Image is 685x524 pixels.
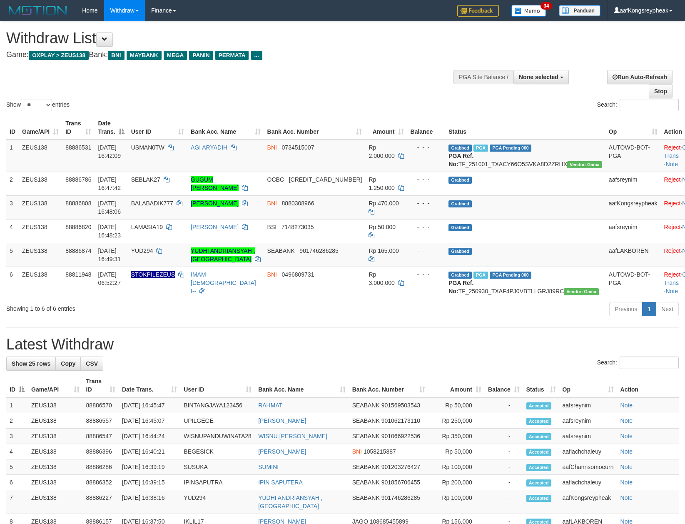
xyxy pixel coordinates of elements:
[352,479,380,486] span: SEABANK
[6,4,70,17] img: MOTION_logo.png
[180,429,255,444] td: WISNUPANDUWINATA28
[83,490,119,514] td: 88886227
[189,51,213,60] span: PANIN
[267,247,295,254] span: SEABANK
[559,374,617,397] th: Op: activate to sort column ascending
[620,357,679,369] input: Search:
[559,413,617,429] td: aafsreynim
[6,490,28,514] td: 7
[6,444,28,459] td: 4
[255,374,349,397] th: Bank Acc. Name: activate to sort column ascending
[526,464,551,471] span: Accepted
[19,140,62,172] td: ZEUS138
[65,200,91,207] span: 88886808
[281,224,314,230] span: Copy 7148273035 to clipboard
[19,219,62,243] td: ZEUS138
[282,144,314,151] span: Copy 0734515007 to clipboard
[282,200,314,207] span: Copy 8880308966 to clipboard
[21,99,52,111] select: Showentries
[664,144,681,151] a: Reject
[559,429,617,444] td: aafsreynim
[605,195,661,219] td: aafKongsreypheak
[609,302,643,316] a: Previous
[485,459,523,475] td: -
[490,145,531,152] span: PGA Pending
[620,464,633,470] a: Note
[28,397,83,413] td: ZEUS138
[119,490,180,514] td: [DATE] 16:38:16
[485,444,523,459] td: -
[381,464,420,470] span: Copy 901203276427 to clipboard
[664,271,681,278] a: Reject
[98,271,121,286] span: [DATE] 06:52:27
[164,51,187,60] span: MEGA
[620,433,633,439] a: Note
[6,459,28,475] td: 5
[258,417,306,424] a: [PERSON_NAME]
[564,288,599,295] span: Vendor URL: https://trx31.1velocity.biz
[559,475,617,490] td: aaflachchaleuy
[191,224,239,230] a: [PERSON_NAME]
[191,247,255,262] a: YUDHI ANDRIANSYAH , [GEOGRAPHIC_DATA]
[485,413,523,429] td: -
[191,144,227,151] a: AGI ARYADIH
[369,144,394,159] span: Rp 2.000.000
[559,444,617,459] td: aaflachchaleuy
[445,116,605,140] th: Status
[19,172,62,195] td: ZEUS138
[131,247,153,254] span: YUD294
[180,459,255,475] td: SUSUKA
[352,402,380,409] span: SEABANK
[605,219,661,243] td: aafsreynim
[83,459,119,475] td: 88886286
[428,374,484,397] th: Amount: activate to sort column ascending
[191,176,239,191] a: GUGUM [PERSON_NAME]
[559,397,617,413] td: aafsreynim
[411,270,442,279] div: - - -
[349,374,429,397] th: Bank Acc. Number: activate to sort column ascending
[666,161,678,167] a: Note
[519,74,558,80] span: None selected
[369,247,399,254] span: Rp 165.000
[128,116,187,140] th: User ID: activate to sort column ascending
[6,301,279,313] div: Showing 1 to 6 of 6 entries
[119,429,180,444] td: [DATE] 16:44:24
[559,5,600,16] img: panduan.png
[62,116,95,140] th: Trans ID: activate to sort column ascending
[369,271,394,286] span: Rp 3.000.000
[411,199,442,207] div: - - -
[215,51,249,60] span: PERMATA
[448,177,472,184] span: Grabbed
[369,200,399,207] span: Rp 470.000
[19,116,62,140] th: Game/API: activate to sort column ascending
[605,267,661,299] td: AUTOWD-BOT-PGA
[411,247,442,255] div: - - -
[6,140,19,172] td: 1
[29,51,89,60] span: OXPLAY > ZEUS138
[258,479,303,486] a: IPIN SAPUTERA
[258,464,279,470] a: SUMINI
[86,360,98,367] span: CSV
[6,99,70,111] label: Show entries
[131,224,163,230] span: LAMASIA19
[457,5,499,17] img: Feedback.jpg
[411,143,442,152] div: - - -
[526,433,551,440] span: Accepted
[28,475,83,490] td: ZEUS138
[6,357,56,371] a: Show 25 rows
[567,161,602,168] span: Vendor URL: https://trx31.1velocity.biz
[258,433,327,439] a: WISNU [PERSON_NAME]
[28,429,83,444] td: ZEUS138
[180,475,255,490] td: IPINSAPUTRA
[620,99,679,111] input: Search:
[485,490,523,514] td: -
[365,116,407,140] th: Amount: activate to sort column ascending
[6,172,19,195] td: 2
[119,475,180,490] td: [DATE] 16:39:15
[267,224,277,230] span: BSI
[258,448,306,455] a: [PERSON_NAME]
[299,247,338,254] span: Copy 901746286285 to clipboard
[267,144,277,151] span: BNI
[617,374,679,397] th: Action
[473,145,488,152] span: Marked by aafpengsreynich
